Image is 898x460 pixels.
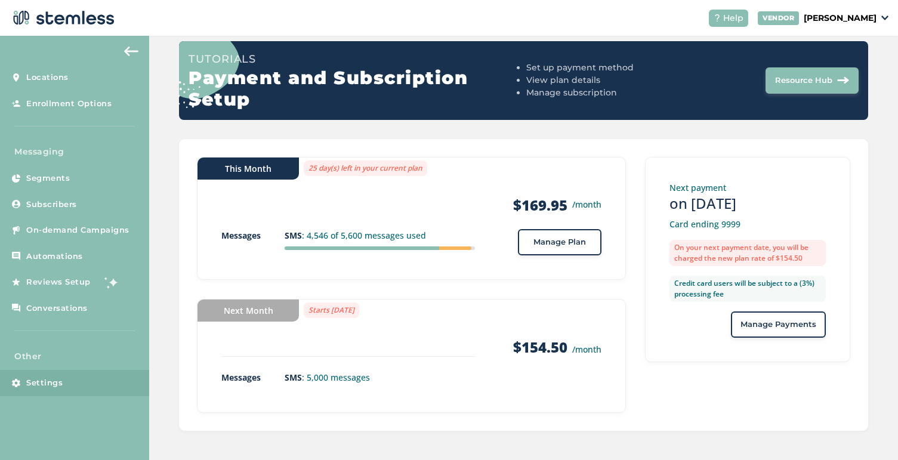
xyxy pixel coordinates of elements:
h2: Payment and Subscription Setup [189,67,521,110]
strong: SMS [285,230,302,241]
span: Settings [26,377,63,389]
label: Starts [DATE] [304,302,359,318]
span: Manage Payments [740,319,816,331]
button: Manage Payments [731,311,826,338]
img: glitter-stars-b7820f95.gif [100,270,124,294]
p: Next payment [669,181,826,194]
li: Set up payment method [526,61,690,74]
h3: on [DATE] [669,194,826,213]
span: On-demand Campaigns [26,224,129,236]
span: Conversations [26,302,88,314]
span: Reviews Setup [26,276,91,288]
span: Resource Hub [775,75,832,87]
img: icon-arrow-back-accent-c549486e.svg [124,47,138,56]
span: Locations [26,72,69,84]
p: : 4,546 of 5,600 messages used [285,229,475,242]
span: Enrollment Options [26,98,112,110]
img: icon_down-arrow-small-66adaf34.svg [881,16,888,20]
strong: SMS [285,372,302,383]
div: VENDOR [758,11,799,25]
p: Messages [221,229,285,242]
p: [PERSON_NAME] [804,12,877,24]
h3: Tutorials [189,51,521,67]
strong: $154.50 [513,337,567,357]
li: Manage subscription [526,87,690,99]
div: Next Month [198,300,299,322]
label: 25 day(s) left in your current plan [304,160,427,176]
iframe: Chat Widget [838,403,898,460]
p: Card ending 9999 [669,218,826,230]
label: On your next payment date, you will be charged the new plan rate of $154.50 [669,240,826,266]
p: Messages [221,371,285,384]
span: Subscribers [26,199,77,211]
span: Segments [26,172,70,184]
li: View plan details [526,74,690,87]
span: Manage Plan [533,236,586,248]
label: Credit card users will be subject to a (3%) processing fee [669,276,826,302]
button: Resource Hub [766,67,859,94]
button: Manage Plan [518,229,601,255]
div: This Month [198,158,299,180]
span: Help [723,12,743,24]
img: icon-help-white-03924b79.svg [714,14,721,21]
span: Automations [26,251,83,263]
small: /month [572,198,601,211]
p: : 5,000 messages [285,371,475,384]
img: logo-dark-0685b13c.svg [10,6,115,30]
small: /month [572,344,601,355]
strong: $169.95 [513,196,567,215]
